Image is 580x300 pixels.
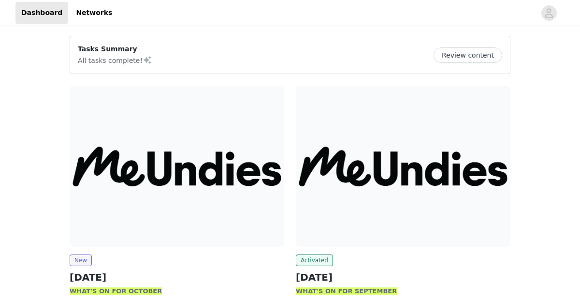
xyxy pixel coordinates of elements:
[434,47,502,63] button: Review content
[70,255,92,266] span: New
[70,86,284,247] img: MeUndies
[296,86,510,247] img: MeUndies
[296,270,510,285] h2: [DATE]
[78,44,152,54] p: Tasks Summary
[296,255,333,266] span: Activated
[296,287,303,295] strong: W
[78,54,152,66] p: All tasks complete!
[76,287,162,295] strong: HAT'S ON FOR OCTOBER
[15,2,68,24] a: Dashboard
[70,287,76,295] strong: W
[70,270,284,285] h2: [DATE]
[303,287,397,295] strong: HAT'S ON FOR SEPTEMBER
[70,2,118,24] a: Networks
[544,5,553,21] div: avatar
